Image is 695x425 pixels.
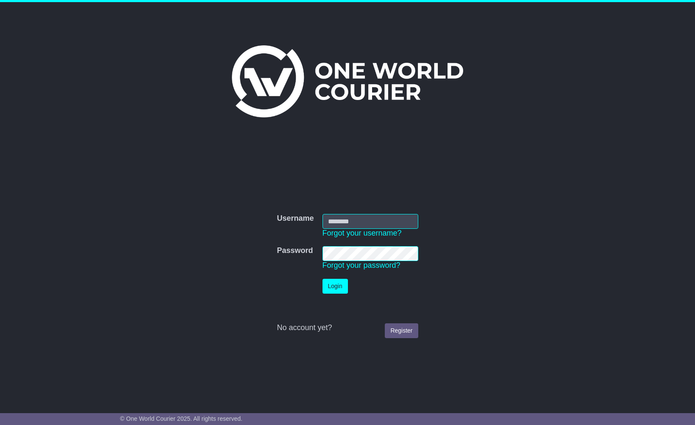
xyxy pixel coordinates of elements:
[385,323,418,338] a: Register
[277,323,418,333] div: No account yet?
[322,229,402,237] a: Forgot your username?
[232,45,463,117] img: One World
[322,261,400,269] a: Forgot your password?
[322,279,348,294] button: Login
[277,214,314,223] label: Username
[120,415,242,422] span: © One World Courier 2025. All rights reserved.
[277,246,313,256] label: Password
